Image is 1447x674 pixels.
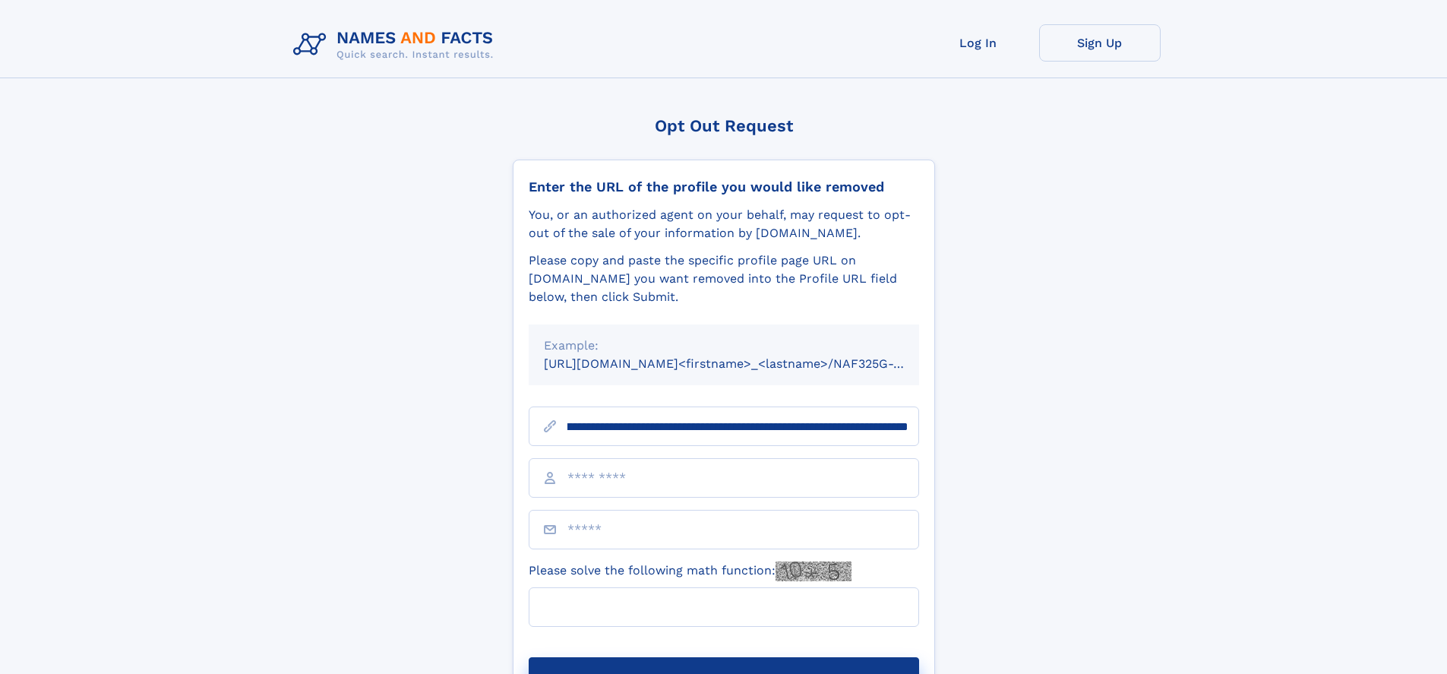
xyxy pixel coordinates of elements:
[287,24,506,65] img: Logo Names and Facts
[529,179,919,195] div: Enter the URL of the profile you would like removed
[529,206,919,242] div: You, or an authorized agent on your behalf, may request to opt-out of the sale of your informatio...
[544,356,948,371] small: [URL][DOMAIN_NAME]<firstname>_<lastname>/NAF325G-xxxxxxxx
[529,562,851,581] label: Please solve the following math function:
[529,252,919,306] div: Please copy and paste the specific profile page URL on [DOMAIN_NAME] you want removed into the Pr...
[918,24,1039,62] a: Log In
[513,116,935,135] div: Opt Out Request
[544,337,904,355] div: Example:
[1039,24,1161,62] a: Sign Up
